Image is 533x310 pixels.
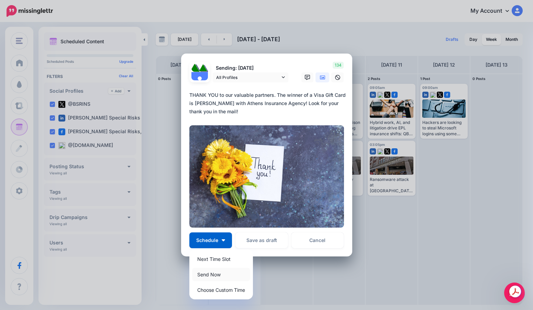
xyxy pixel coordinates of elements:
img: arrow-down-white.png [222,239,225,241]
a: Next Time Slot [192,252,250,266]
a: Cancel [291,232,344,248]
img: user_default_image.png [191,72,208,89]
div: THANK YOU to our valuable partners. The winner of a Visa Gift Card is [PERSON_NAME] with Athens I... [189,91,347,116]
span: Schedule [196,238,218,243]
img: 379531_475505335829751_837246864_n-bsa122537.jpg [191,64,200,72]
a: Choose Custom Time [192,283,250,297]
img: 1Q3z5d12-75797.jpg [200,64,208,72]
img: 69EZMRE565Z4PE64IV9EOYYI1JTB02SF.jpg [189,125,344,228]
p: Sending: [DATE] [213,64,288,72]
span: 134 [333,62,344,69]
button: Schedule [189,232,232,248]
button: Save as draft [235,232,288,248]
div: Schedule [189,250,253,299]
a: All Profiles [213,72,288,82]
span: All Profiles [216,74,280,81]
a: Send Now [192,268,250,281]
